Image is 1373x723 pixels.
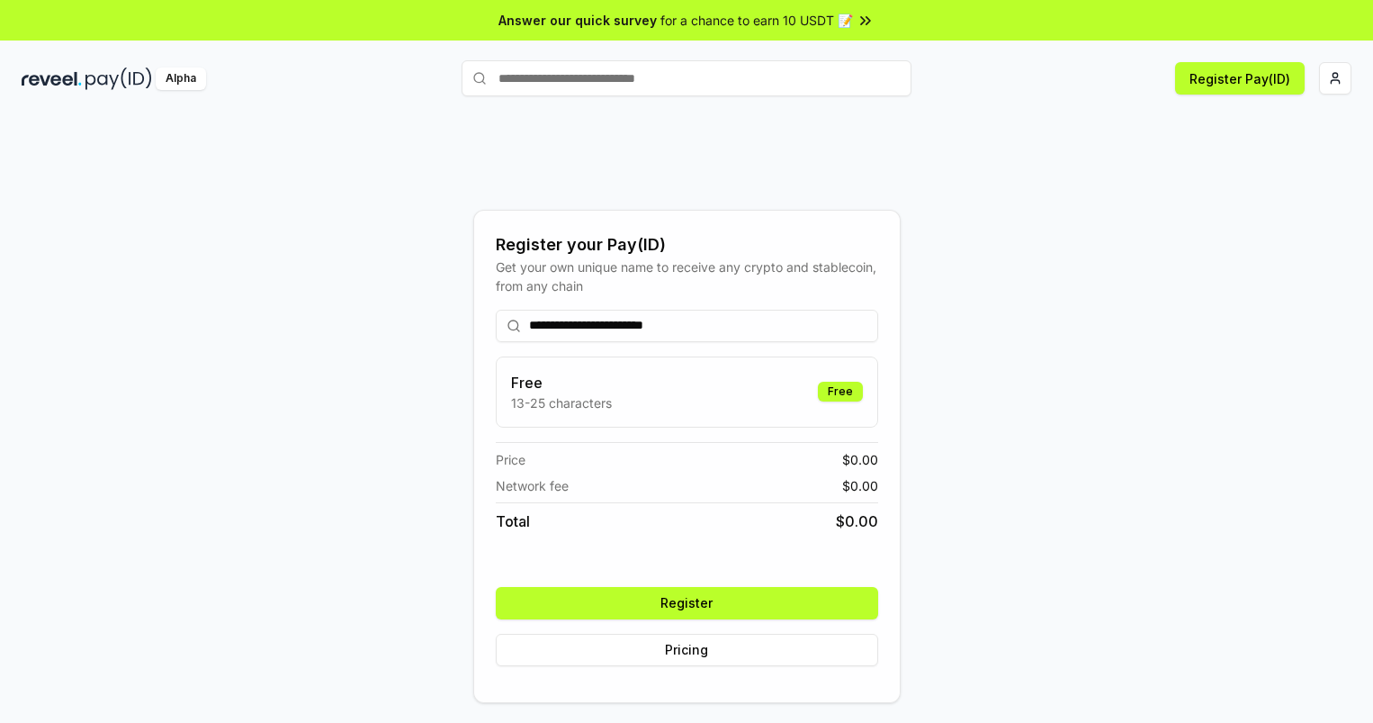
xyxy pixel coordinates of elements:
[496,476,569,495] span: Network fee
[22,68,82,90] img: reveel_dark
[842,450,878,469] span: $ 0.00
[511,393,612,412] p: 13-25 characters
[842,476,878,495] span: $ 0.00
[496,450,525,469] span: Price
[511,372,612,393] h3: Free
[1175,62,1305,95] button: Register Pay(ID)
[498,11,657,30] span: Answer our quick survey
[818,382,863,402] div: Free
[496,258,878,295] div: Get your own unique name to receive any crypto and stablecoin, from any chain
[156,68,206,90] div: Alpha
[85,68,152,90] img: pay_id
[836,511,878,532] span: $ 0.00
[496,634,878,666] button: Pricing
[496,587,878,619] button: Register
[496,232,878,258] div: Register your Pay(ID)
[660,11,853,30] span: for a chance to earn 10 USDT 📝
[496,511,530,532] span: Total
